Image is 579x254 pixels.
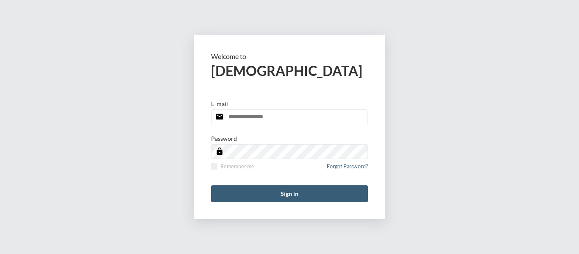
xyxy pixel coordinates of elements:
[211,100,228,107] p: E-mail
[211,62,368,79] h2: [DEMOGRAPHIC_DATA]
[211,135,237,142] p: Password
[211,163,254,170] label: Remember me
[327,163,368,175] a: Forgot Password?
[211,52,368,60] p: Welcome to
[211,185,368,202] button: Sign in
